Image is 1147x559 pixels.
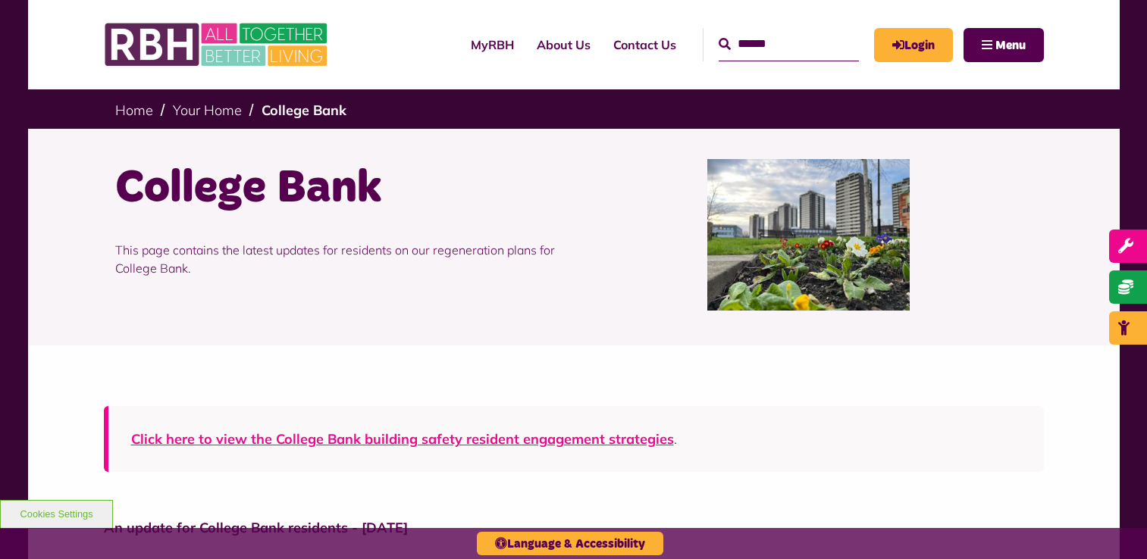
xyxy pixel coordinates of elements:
strong: An update for College Bank residents - [DATE] [104,519,408,536]
a: MyRBH [459,24,525,65]
img: RBH [104,15,331,74]
iframe: Netcall Web Assistant for live chat [1079,491,1147,559]
a: College Bank [262,101,346,119]
img: College Bank Skyline With Flowers [707,159,910,311]
button: Navigation [964,28,1044,62]
a: Click here to view the College Bank building safety resident engagement strategies [131,430,674,448]
a: Home [115,101,153,119]
p: This page contains the latest updates for residents on our regeneration plans for College Bank. [115,218,563,300]
a: Contact Us [602,24,688,65]
p: . [131,429,1021,449]
h1: College Bank [115,159,563,218]
span: Menu [995,39,1026,52]
a: Your Home [173,101,242,119]
button: Language & Accessibility [477,532,663,555]
a: About Us [525,24,602,65]
a: MyRBH [874,28,953,62]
